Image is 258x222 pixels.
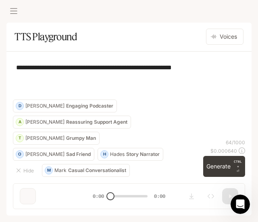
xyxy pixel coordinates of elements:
p: Mark [54,168,67,173]
p: [PERSON_NAME] [25,136,64,141]
button: GenerateCTRL +⏎ [203,156,245,177]
p: [PERSON_NAME] [25,104,64,108]
button: D[PERSON_NAME]Engaging Podcaster [13,100,117,112]
p: ⏎ [234,159,242,174]
p: Sad Friend [66,152,91,157]
p: CTRL + [234,159,242,169]
p: Hades [110,152,125,157]
div: O [16,148,23,161]
div: M [45,164,52,177]
div: T [16,132,23,145]
button: open drawer [6,4,21,19]
button: O[PERSON_NAME]Sad Friend [13,148,94,161]
div: H [101,148,108,161]
button: Voices [206,29,243,45]
h1: TTS Playground [15,29,77,45]
button: T[PERSON_NAME]Grumpy Man [13,132,100,145]
button: A[PERSON_NAME]Reassuring Support Agent [13,116,131,129]
p: Reassuring Support Agent [66,120,127,124]
p: Story Narrator [126,152,160,157]
iframe: Intercom live chat [231,195,250,214]
p: Grumpy Man [66,136,96,141]
p: [PERSON_NAME] [25,120,64,124]
p: Casual Conversationalist [68,168,126,173]
p: [PERSON_NAME] [25,152,64,157]
p: Engaging Podcaster [66,104,113,108]
div: A [16,116,23,129]
button: Hide [13,164,39,177]
div: D [16,100,23,112]
button: HHadesStory Narrator [98,148,163,161]
button: MMarkCasual Conversationalist [42,164,130,177]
